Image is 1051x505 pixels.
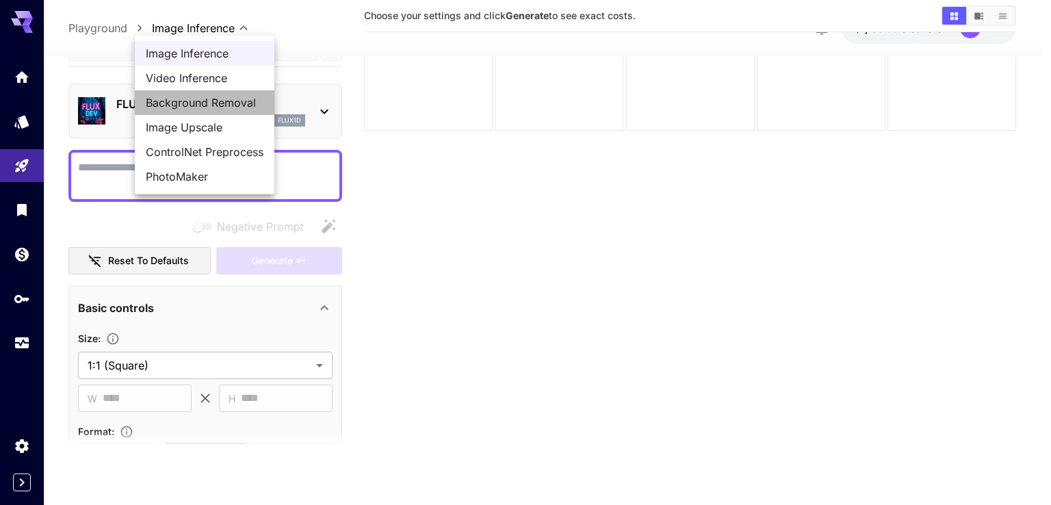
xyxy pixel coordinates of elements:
span: Image Upscale [146,119,263,135]
span: PhotoMaker [146,168,263,185]
span: ControlNet Preprocess [146,144,263,160]
span: Background Removal [146,94,263,111]
span: Image Inference [146,45,263,62]
span: Video Inference [146,70,263,86]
